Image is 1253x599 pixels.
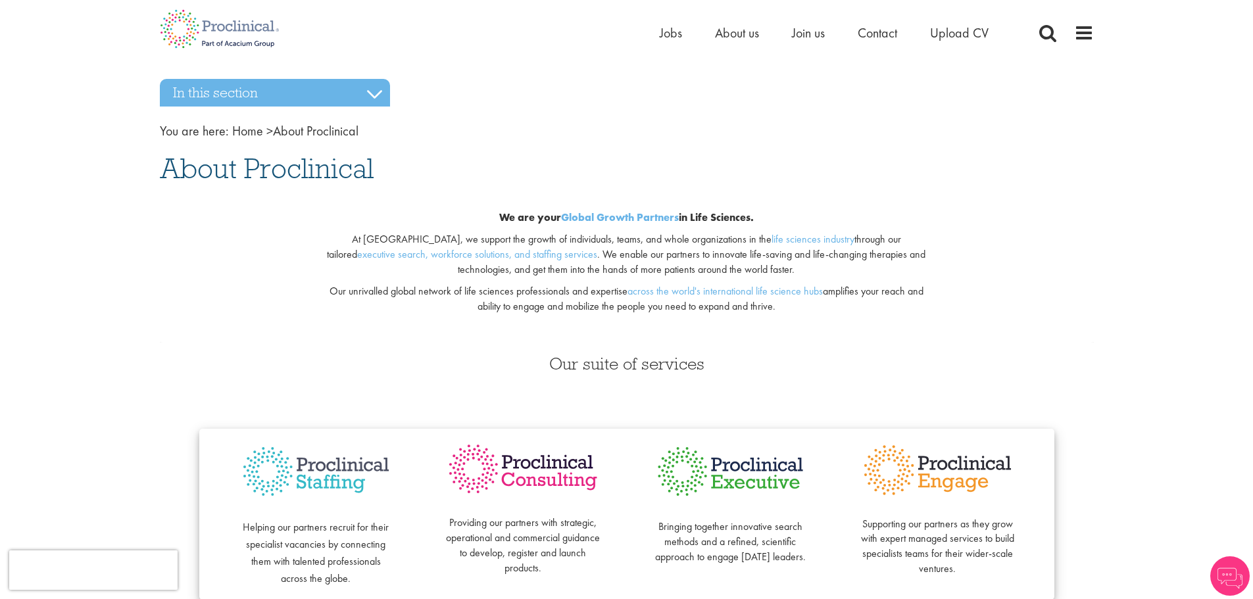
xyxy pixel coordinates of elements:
[1210,556,1250,596] img: Chatbot
[860,442,1015,498] img: Proclinical Engage
[772,232,854,246] a: life sciences industry
[357,247,597,261] a: executive search, workforce solutions, and staffing services
[653,442,808,501] img: Proclinical Executive
[266,122,273,139] span: >
[715,24,759,41] a: About us
[232,122,263,139] a: breadcrumb link to Home
[160,355,1094,372] h3: Our suite of services
[243,520,389,585] span: Helping our partners recruit for their specialist vacancies by connecting them with talented prof...
[160,151,374,186] span: About Proclinical
[930,24,989,41] a: Upload CV
[446,442,601,496] img: Proclinical Consulting
[318,284,935,314] p: Our unrivalled global network of life sciences professionals and expertise amplifies your reach a...
[858,24,897,41] a: Contact
[627,284,823,298] a: across the world's international life science hubs
[318,232,935,277] p: At [GEOGRAPHIC_DATA], we support the growth of individuals, teams, and whole organizations in the...
[653,504,808,564] p: Bringing together innovative search methods and a refined, scientific approach to engage [DATE] l...
[9,550,178,590] iframe: reCAPTCHA
[860,502,1015,577] p: Supporting our partners as they grow with expert managed services to build specialists teams for ...
[792,24,825,41] a: Join us
[499,210,754,224] b: We are your in Life Sciences.
[160,79,390,107] h3: In this section
[561,210,679,224] a: Global Growth Partners
[232,122,358,139] span: About Proclinical
[446,501,601,576] p: Providing our partners with strategic, operational and commercial guidance to develop, register a...
[239,442,393,502] img: Proclinical Staffing
[160,122,229,139] span: You are here:
[660,24,682,41] a: Jobs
